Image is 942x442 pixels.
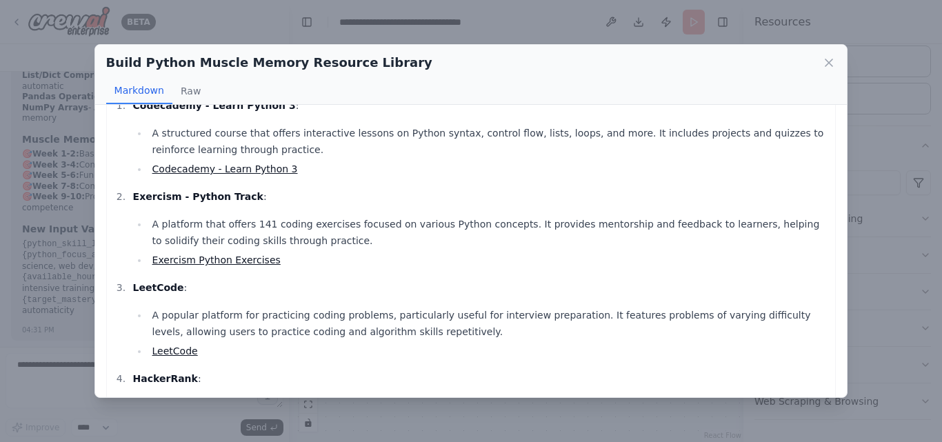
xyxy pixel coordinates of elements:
[133,97,829,114] p: :
[133,279,829,296] p: :
[152,345,198,356] a: LeetCode
[133,188,829,205] p: :
[148,216,829,249] li: A platform that offers 141 coding exercises focused on various Python concepts. It provides mento...
[152,254,281,265] a: Exercism Python Exercises
[106,78,172,104] button: Markdown
[106,53,432,72] h2: Build Python Muscle Memory Resource Library
[133,191,263,202] strong: Exercism - Python Track
[133,370,829,387] p: :
[148,125,829,158] li: A structured course that offers interactive lessons on Python syntax, control flow, lists, loops,...
[133,373,198,384] strong: HackerRank
[152,163,298,174] a: Codecademy - Learn Python 3
[133,282,184,293] strong: LeetCode
[172,78,209,104] button: Raw
[148,307,829,340] li: A popular platform for practicing coding problems, particularly useful for interview preparation....
[133,100,296,111] strong: Codecademy - Learn Python 3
